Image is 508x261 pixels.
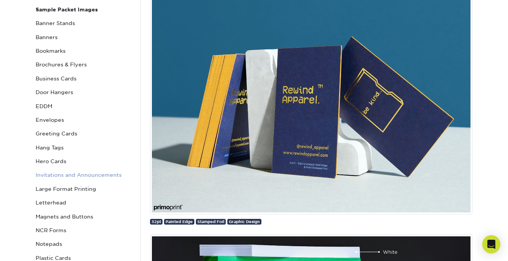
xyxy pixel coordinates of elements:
a: Business Cards [33,72,135,85]
a: Greeting Cards [33,127,135,140]
a: Banner Stands [33,16,135,30]
a: EDDM [33,99,135,113]
a: Magnets and Buttons [33,210,135,223]
strong: Sample Packet Images [36,6,98,13]
a: Envelopes [33,113,135,127]
a: Large Format Printing [33,182,135,196]
a: Bookmarks [33,44,135,58]
div: Open Intercom Messenger [482,235,500,253]
a: Letterhead [33,196,135,209]
a: Door Hangers [33,85,135,99]
a: 32pt [150,219,163,225]
a: Brochures & Flyers [33,58,135,71]
a: Invitations and Announcements [33,168,135,182]
span: Painted Edge [166,219,193,224]
a: Banners [33,30,135,44]
a: Hang Tags [33,141,135,154]
span: 32pt [152,219,161,224]
a: Graphic Design [227,219,261,225]
span: Stamped Foil [197,219,224,224]
a: Sample Packet Images [33,3,135,16]
a: Painted Edge [164,219,194,225]
a: Hero Cards [33,154,135,168]
a: Stamped Foil [196,219,226,225]
a: Notepads [33,237,135,251]
a: NCR Forms [33,223,135,237]
span: Graphic Design [229,219,260,224]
